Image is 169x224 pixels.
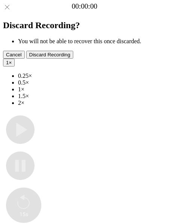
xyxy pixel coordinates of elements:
[3,51,25,59] button: Cancel
[26,51,74,59] button: Discard Recording
[18,79,166,86] li: 0.5×
[72,2,97,11] a: 00:00:00
[3,20,166,30] h2: Discard Recording?
[6,60,9,65] span: 1
[18,93,166,100] li: 1.5×
[18,73,166,79] li: 0.25×
[18,38,166,45] li: You will not be able to recover this once discarded.
[18,100,166,106] li: 2×
[18,86,166,93] li: 1×
[3,59,15,67] button: 1×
